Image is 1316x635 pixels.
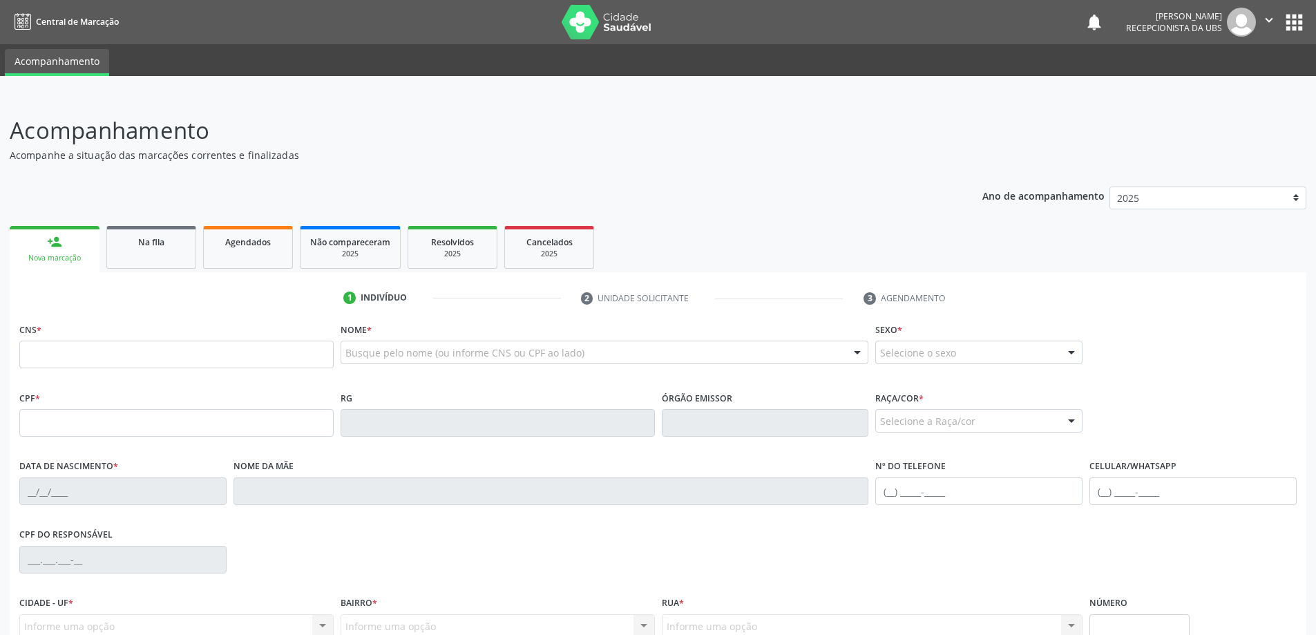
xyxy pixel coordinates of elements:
div: 2025 [310,249,390,259]
label: Raça/cor [875,388,924,409]
label: Número [1089,593,1127,614]
label: RG [341,388,352,409]
label: Nome [341,319,372,341]
a: Central de Marcação [10,10,119,33]
label: CPF do responsável [19,524,113,546]
label: Bairro [341,593,377,614]
p: Ano de acompanhamento [982,187,1105,204]
div: Nova marcação [19,253,90,263]
span: Cancelados [526,236,573,248]
span: Recepcionista da UBS [1126,22,1222,34]
input: ___.___.___-__ [19,546,227,574]
span: Central de Marcação [36,16,119,28]
span: Agendados [225,236,271,248]
div: 2025 [418,249,487,259]
input: (__) _____-_____ [1089,477,1297,505]
span: Não compareceram [310,236,390,248]
span: Busque pelo nome (ou informe CNS ou CPF ao lado) [345,345,584,360]
img: img [1227,8,1256,37]
div: 2025 [515,249,584,259]
span: Selecione a Raça/cor [880,414,975,428]
label: CPF [19,388,40,409]
a: Acompanhamento [5,49,109,76]
label: Nome da mãe [233,456,294,477]
label: Data de nascimento [19,456,118,477]
label: Nº do Telefone [875,456,946,477]
button:  [1256,8,1282,37]
input: __/__/____ [19,477,227,505]
div: 1 [343,292,356,304]
button: notifications [1085,12,1104,32]
span: Resolvidos [431,236,474,248]
p: Acompanhe a situação das marcações correntes e finalizadas [10,148,917,162]
label: Sexo [875,319,902,341]
div: [PERSON_NAME] [1126,10,1222,22]
span: Na fila [138,236,164,248]
i:  [1261,12,1277,28]
label: Órgão emissor [662,388,732,409]
label: CNS [19,319,41,341]
label: Celular/WhatsApp [1089,456,1176,477]
label: Rua [662,593,684,614]
input: (__) _____-_____ [875,477,1083,505]
p: Acompanhamento [10,113,917,148]
button: apps [1282,10,1306,35]
div: Indivíduo [361,292,407,304]
span: Selecione o sexo [880,345,956,360]
div: person_add [47,234,62,249]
